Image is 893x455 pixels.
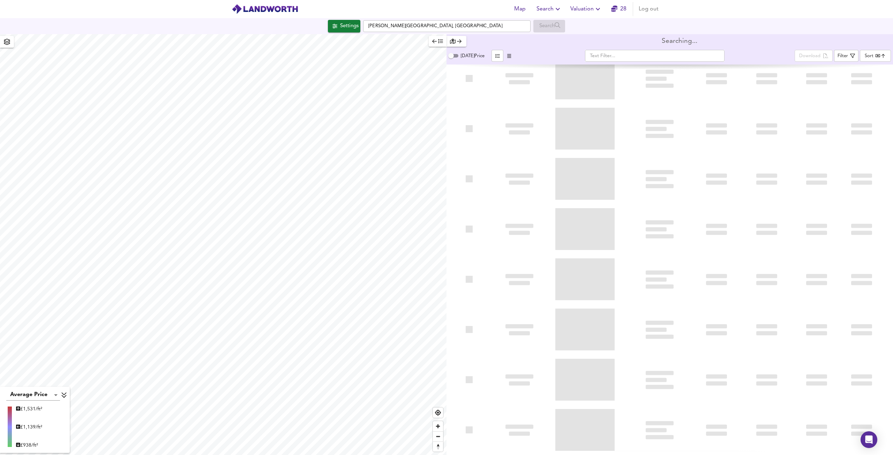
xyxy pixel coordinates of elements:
span: Map [511,4,528,14]
button: Map [509,2,531,16]
div: £ 1,531/ft² [16,405,42,412]
div: Run Your Search [533,20,565,32]
button: Valuation [568,2,605,16]
button: Search [534,2,565,16]
button: Find my location [433,408,443,418]
button: Filter [834,50,858,62]
div: £ 1,139/ft² [16,424,42,431]
span: Valuation [570,4,602,14]
button: Zoom in [433,421,443,431]
span: Search [536,4,562,14]
div: Searching... [662,38,697,45]
button: Zoom out [433,431,443,441]
div: Click to configure Search Settings [328,20,360,32]
span: [DATE] Price [461,54,485,58]
button: 28 [608,2,630,16]
button: Reset bearing to north [433,441,443,452]
div: £ 938/ft² [16,442,42,449]
input: Enter a location... [363,20,531,32]
button: Settings [328,20,360,32]
div: Average Price [6,389,60,401]
div: Open Intercom Messenger [861,431,877,448]
div: Filter [838,52,848,60]
div: Sort [860,50,891,62]
div: Sort [865,53,873,59]
span: Log out [639,4,659,14]
input: Text Filter... [585,50,725,62]
div: split button [795,50,833,62]
img: logo [232,4,298,14]
button: Log out [636,2,661,16]
a: 28 [611,4,626,14]
div: Settings [340,22,359,31]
